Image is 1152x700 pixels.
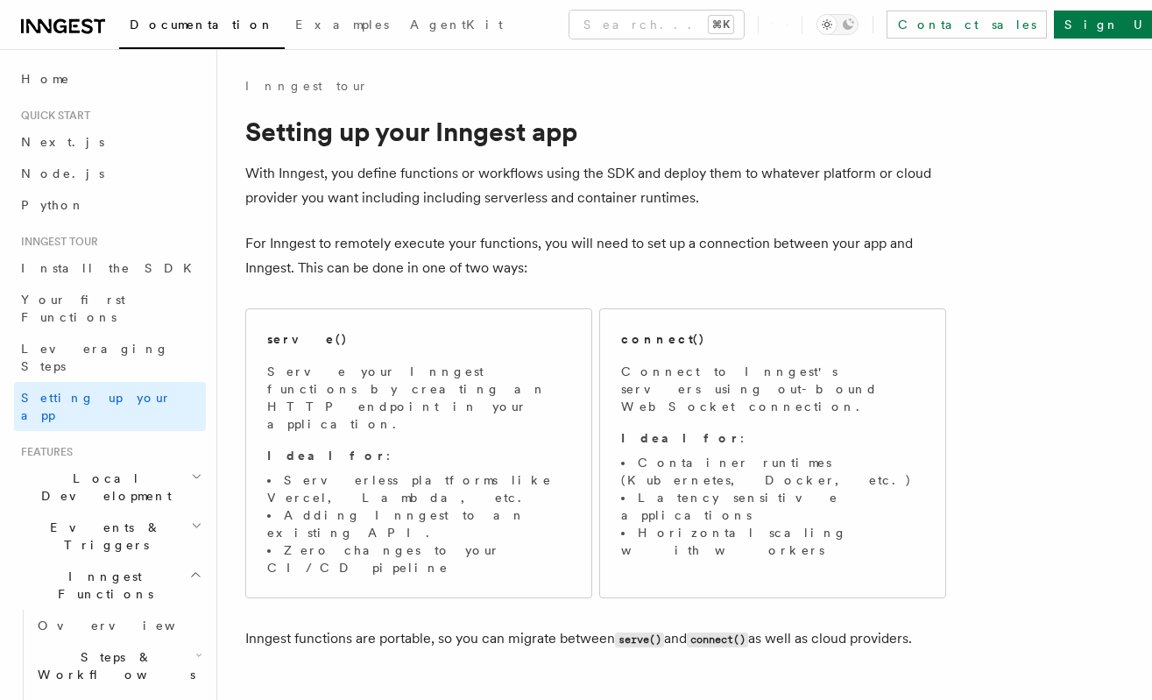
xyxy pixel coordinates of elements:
li: Horizontal scaling with workers [621,524,924,559]
span: Features [14,445,73,459]
span: Leveraging Steps [21,342,169,373]
p: Inngest functions are portable, so you can migrate between and as well as cloud providers. [245,626,946,652]
h2: serve() [267,330,348,348]
button: Toggle dark mode [816,14,859,35]
span: Setting up your app [21,391,172,422]
button: Steps & Workflows [31,641,206,690]
strong: Ideal for [267,449,386,463]
a: Python [14,189,206,221]
a: Setting up your app [14,382,206,431]
a: Examples [285,5,399,47]
span: Next.js [21,135,104,149]
code: serve() [615,633,664,647]
span: Node.js [21,166,104,180]
h2: connect() [621,330,705,348]
li: Container runtimes (Kubernetes, Docker, etc.) [621,454,924,489]
a: Leveraging Steps [14,333,206,382]
span: Home [21,70,70,88]
a: Node.js [14,158,206,189]
a: Next.js [14,126,206,158]
span: Inngest tour [14,235,98,249]
span: Install the SDK [21,261,202,275]
p: Serve your Inngest functions by creating an HTTP endpoint in your application. [267,363,570,433]
p: : [621,429,924,447]
span: AgentKit [410,18,503,32]
h1: Setting up your Inngest app [245,116,946,147]
span: Examples [295,18,389,32]
button: Inngest Functions [14,561,206,610]
a: AgentKit [399,5,513,47]
a: serve()Serve your Inngest functions by creating an HTTP endpoint in your application.Ideal for:Se... [245,308,592,598]
a: Documentation [119,5,285,49]
a: Your first Functions [14,284,206,333]
li: Adding Inngest to an existing API. [267,506,570,541]
li: Latency sensitive applications [621,489,924,524]
button: Search...⌘K [569,11,744,39]
code: connect() [687,633,748,647]
span: Local Development [14,470,191,505]
strong: Ideal for [621,431,740,445]
a: Inngest tour [245,77,368,95]
p: Connect to Inngest's servers using out-bound WebSocket connection. [621,363,924,415]
span: Overview [38,619,218,633]
li: Serverless platforms like Vercel, Lambda, etc. [267,471,570,506]
p: : [267,447,570,464]
p: With Inngest, you define functions or workflows using the SDK and deploy them to whatever platfor... [245,161,946,210]
button: Events & Triggers [14,512,206,561]
a: Overview [31,610,206,641]
kbd: ⌘K [709,16,733,33]
span: Inngest Functions [14,568,189,603]
p: For Inngest to remotely execute your functions, you will need to set up a connection between your... [245,231,946,280]
li: Zero changes to your CI/CD pipeline [267,541,570,576]
span: Quick start [14,109,90,123]
a: Home [14,63,206,95]
span: Steps & Workflows [31,648,195,683]
a: Contact sales [887,11,1047,39]
span: Events & Triggers [14,519,191,554]
span: Documentation [130,18,274,32]
button: Local Development [14,463,206,512]
span: Your first Functions [21,293,125,324]
a: Install the SDK [14,252,206,284]
a: connect()Connect to Inngest's servers using out-bound WebSocket connection.Ideal for:Container ru... [599,308,946,598]
span: Python [21,198,85,212]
